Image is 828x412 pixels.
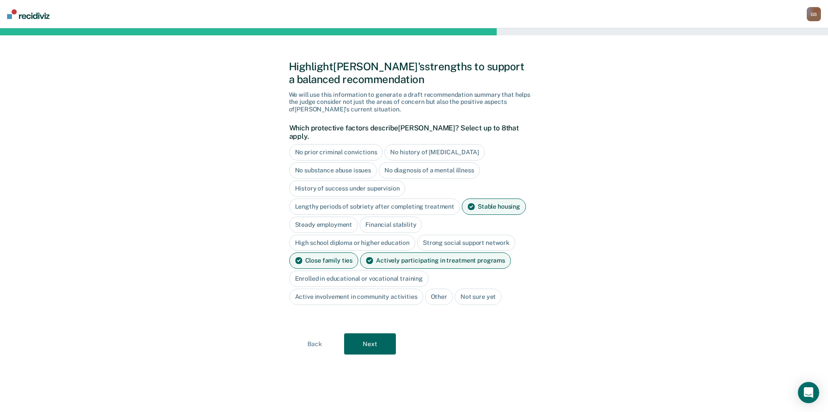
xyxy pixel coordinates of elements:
[7,9,50,19] img: Recidiviz
[289,217,358,233] div: Steady employment
[807,7,821,21] div: G S
[384,144,484,160] div: No history of [MEDICAL_DATA]
[289,333,341,355] button: Back
[289,252,359,269] div: Close family ties
[807,7,821,21] button: GS
[417,235,515,251] div: Strong social support network
[462,198,526,215] div: Stable housing
[289,91,540,113] div: We will use this information to generate a draft recommendation summary that helps the judge cons...
[289,198,460,215] div: Lengthy periods of sobriety after completing treatment
[360,252,511,269] div: Actively participating in treatment programs
[455,289,502,305] div: Not sure yet
[289,271,429,287] div: Enrolled in educational or vocational training
[289,124,535,141] label: Which protective factors describe [PERSON_NAME] ? Select up to 8 that apply.
[289,60,540,86] div: Highlight [PERSON_NAME]'s strengths to support a balanced recommendation
[289,162,377,179] div: No substance abuse issues
[379,162,480,179] div: No diagnosis of a mental illness
[289,144,383,160] div: No prior criminal convictions
[289,180,406,197] div: History of success under supervision
[798,382,819,403] div: Open Intercom Messenger
[289,235,416,251] div: High school diploma or higher education
[289,289,423,305] div: Active involvement in community activities
[344,333,396,355] button: Next
[360,217,422,233] div: Financial stability
[425,289,453,305] div: Other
